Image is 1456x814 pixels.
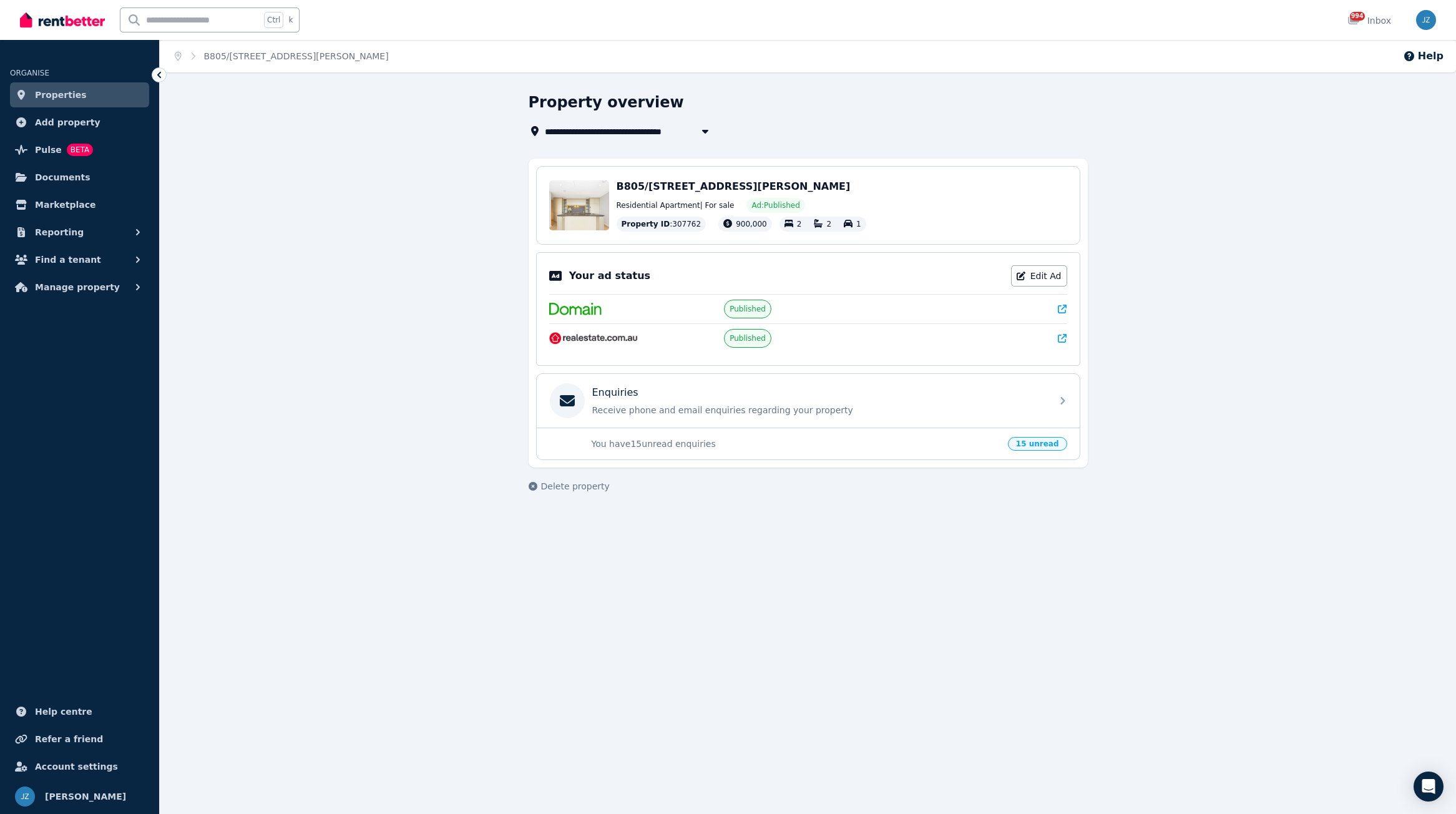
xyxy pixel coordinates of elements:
[592,404,1044,416] p: Receive phone and email enquiries regarding your property
[288,15,293,25] span: k
[10,220,149,245] button: Reporting
[541,480,610,493] span: Delete property
[537,374,1080,428] a: EnquiriesReceive phone and email enquiries regarding your property
[617,217,706,232] div: : 307762
[10,727,149,752] a: Refer a friend
[1416,10,1436,30] img: Jing Zhao
[264,12,283,28] span: Ctrl
[35,87,87,102] span: Properties
[549,303,602,315] img: Domain.com.au
[15,787,35,807] img: Jing Zhao
[1011,265,1067,287] a: Edit Ad
[10,192,149,217] a: Marketplace
[35,142,62,157] span: Pulse
[20,11,105,29] img: RentBetter
[10,69,49,77] span: ORGANISE
[569,268,650,283] p: Your ad status
[856,220,861,228] span: 1
[549,332,638,345] img: RealEstate.com.au
[10,275,149,300] button: Manage property
[826,220,831,228] span: 2
[10,247,149,272] button: Find a tenant
[35,252,101,267] span: Find a tenant
[622,219,670,229] span: Property ID
[1347,14,1391,27] div: Inbox
[751,200,799,210] span: Ad: Published
[730,333,766,343] span: Published
[1008,437,1067,451] span: 15 unread
[1350,12,1365,21] span: 994
[1403,49,1444,64] button: Help
[10,699,149,724] a: Help centre
[10,137,149,162] a: PulseBETA
[10,165,149,190] a: Documents
[10,110,149,135] a: Add property
[35,225,84,240] span: Reporting
[617,180,851,192] span: B805/[STREET_ADDRESS][PERSON_NAME]
[35,759,118,774] span: Account settings
[204,51,389,61] a: B805/[STREET_ADDRESS][PERSON_NAME]
[10,754,149,779] a: Account settings
[35,732,103,747] span: Refer a friend
[592,385,638,400] p: Enquiries
[617,200,735,210] span: Residential Apartment | For sale
[592,438,1000,450] p: You have 15 unread enquiries
[67,144,93,156] span: BETA
[529,92,684,112] h1: Property overview
[35,704,92,719] span: Help centre
[730,304,766,314] span: Published
[736,220,767,228] span: 900,000
[160,40,404,72] nav: Breadcrumb
[35,197,95,212] span: Marketplace
[797,220,802,228] span: 2
[45,789,126,804] span: [PERSON_NAME]
[35,280,120,295] span: Manage property
[10,82,149,107] a: Properties
[35,115,100,130] span: Add property
[1414,772,1444,802] div: Open Intercom Messenger
[35,170,90,185] span: Documents
[529,480,610,493] button: Delete property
